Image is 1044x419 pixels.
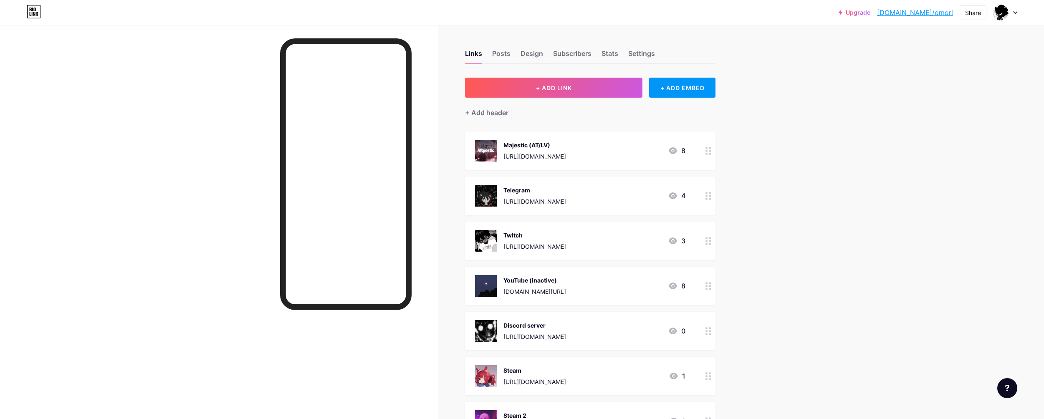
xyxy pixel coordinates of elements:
[668,236,685,246] div: 3
[553,48,592,63] div: Subscribers
[839,9,870,16] a: Upgrade
[465,78,642,98] button: + ADD LINK
[503,377,566,386] div: [URL][DOMAIN_NAME]
[503,276,566,285] div: YouTube (inactive)
[503,231,566,240] div: Twitch
[965,8,981,17] div: Share
[503,152,566,161] div: [URL][DOMAIN_NAME]
[503,197,566,206] div: [URL][DOMAIN_NAME]
[668,281,685,291] div: 8
[669,371,685,381] div: 1
[668,146,685,156] div: 8
[475,365,497,387] img: Steam
[465,48,482,63] div: Links
[503,242,566,251] div: [URL][DOMAIN_NAME]
[475,275,497,297] img: YouTube (inactive)
[475,185,497,207] img: Telegram
[492,48,511,63] div: Posts
[475,230,497,252] img: Twitch
[628,48,655,63] div: Settings
[993,5,1009,20] img: omori
[649,78,715,98] div: + ADD EMBED
[503,186,566,194] div: Telegram
[668,326,685,336] div: 0
[668,191,685,201] div: 4
[536,84,572,91] span: + ADD LINK
[475,320,497,342] img: Discord server
[503,366,566,375] div: Steam
[475,140,497,162] img: Majestic (AT/LV)
[503,141,566,149] div: Majestic (AT/LV)
[503,321,566,330] div: Discord server
[503,287,566,296] div: [DOMAIN_NAME][URL]
[877,8,953,18] a: [DOMAIN_NAME]/omori
[521,48,543,63] div: Design
[465,108,508,118] div: + Add header
[602,48,618,63] div: Stats
[503,332,566,341] div: [URL][DOMAIN_NAME]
